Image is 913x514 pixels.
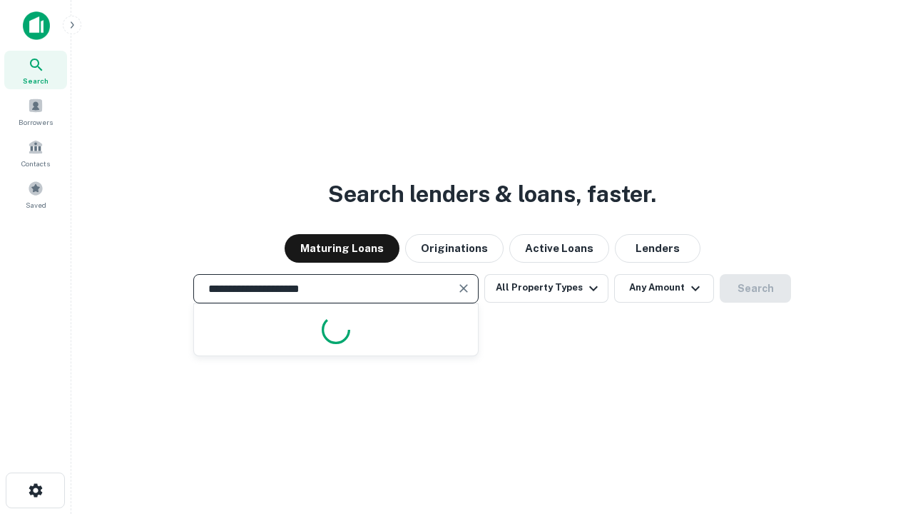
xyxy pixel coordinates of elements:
[4,92,67,131] a: Borrowers
[484,274,608,303] button: All Property Types
[23,75,49,86] span: Search
[454,278,474,298] button: Clear
[19,116,53,128] span: Borrowers
[285,234,399,263] button: Maturing Loans
[842,400,913,468] iframe: Chat Widget
[4,175,67,213] a: Saved
[26,199,46,211] span: Saved
[615,234,700,263] button: Lenders
[21,158,50,169] span: Contacts
[23,11,50,40] img: capitalize-icon.png
[405,234,504,263] button: Originations
[4,51,67,89] a: Search
[4,133,67,172] a: Contacts
[328,177,656,211] h3: Search lenders & loans, faster.
[509,234,609,263] button: Active Loans
[614,274,714,303] button: Any Amount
